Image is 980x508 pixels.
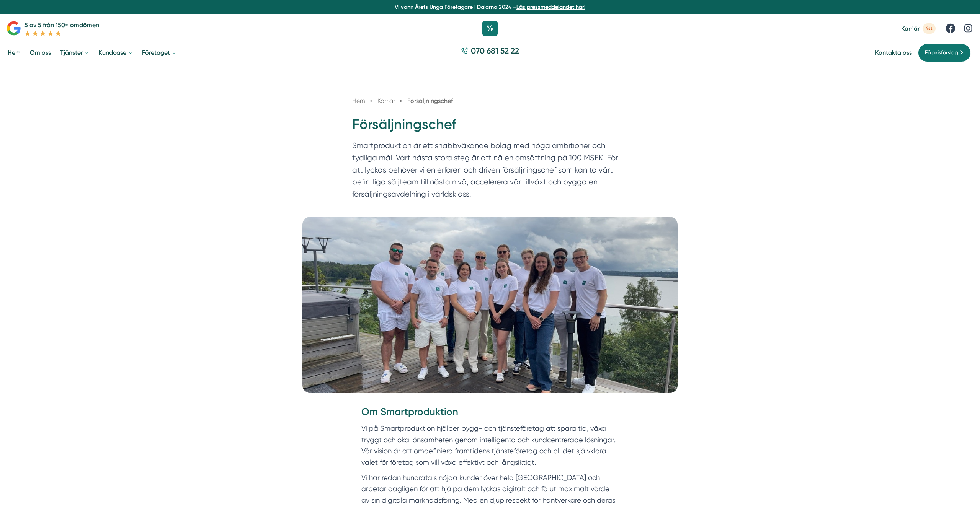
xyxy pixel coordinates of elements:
[377,97,397,104] a: Karriär
[458,45,522,60] a: 070 681 52 22
[352,97,365,104] a: Hem
[3,3,977,11] p: Vi vann Årets Unga Företagare i Dalarna 2024 –
[352,96,628,106] nav: Breadcrumb
[925,49,958,57] span: Få prisförslag
[361,406,458,418] strong: Om Smartproduktion
[400,96,403,106] span: »
[407,97,453,104] a: Försäljningschef
[875,49,912,56] a: Kontakta oss
[901,25,920,32] span: Karriär
[901,23,936,34] a: Karriär 4st
[352,140,628,204] p: Smartproduktion är ett snabbväxande bolag med höga ambitioner och tydliga mål. Vårt nästa stora s...
[377,97,395,104] span: Karriär
[361,423,619,468] p: Vi på Smartproduktion hjälper bygg- och tjänsteföretag att spara tid, växa tryggt och öka lönsamh...
[59,43,91,62] a: Tjänster
[370,96,373,106] span: »
[471,45,519,56] span: 070 681 52 22
[923,23,936,34] span: 4st
[140,43,178,62] a: Företaget
[24,20,99,30] p: 5 av 5 från 150+ omdömen
[516,4,585,10] a: Läs pressmeddelandet här!
[302,217,678,393] img: Försäljningschef
[352,115,628,140] h1: Försäljningschef
[918,44,971,62] a: Få prisförslag
[97,43,134,62] a: Kundcase
[28,43,52,62] a: Om oss
[6,43,22,62] a: Hem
